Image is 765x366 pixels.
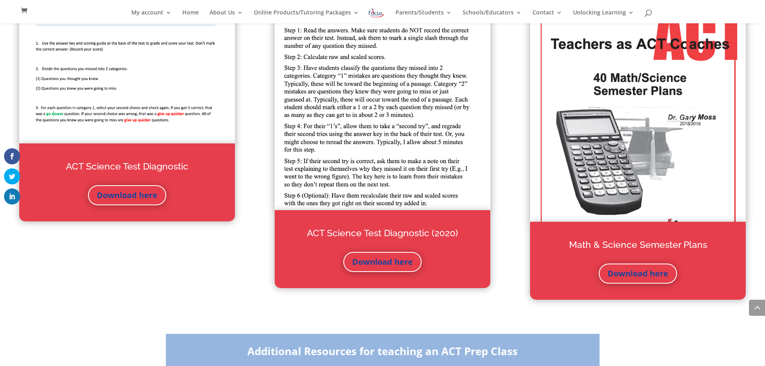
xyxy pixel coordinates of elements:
strong: Additional Resources for teaching an ACT Prep Class [247,344,518,358]
a: TAC Reading PP for Resources page [19,136,235,145]
a: Home [182,10,199,23]
a: Online Products/Tutoring Packages [254,10,359,23]
h2: Math & Science Semester Plans [546,238,730,256]
a: Unlocking Learning [573,10,634,23]
a: TAC Reading PP for Resources page [275,202,490,212]
h2: ACT Science Test Diagnostic (2020) [291,226,474,244]
img: Focus on Learning [368,7,385,19]
h2: ACT Science Test Diagnostic [35,159,219,178]
img: Screen Shot 2021-07-02 at 10.19.42 AM [19,2,235,143]
a: TAC Reading PP for Resources page [530,214,746,224]
a: Schools/Educators [463,10,522,23]
a: My account [131,10,171,23]
a: Contact [532,10,562,23]
a: Parents/Students [396,10,452,23]
a: About Us [210,10,243,23]
a: Download here [343,252,422,272]
a: Download here [88,185,166,205]
a: Download here [599,264,677,284]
